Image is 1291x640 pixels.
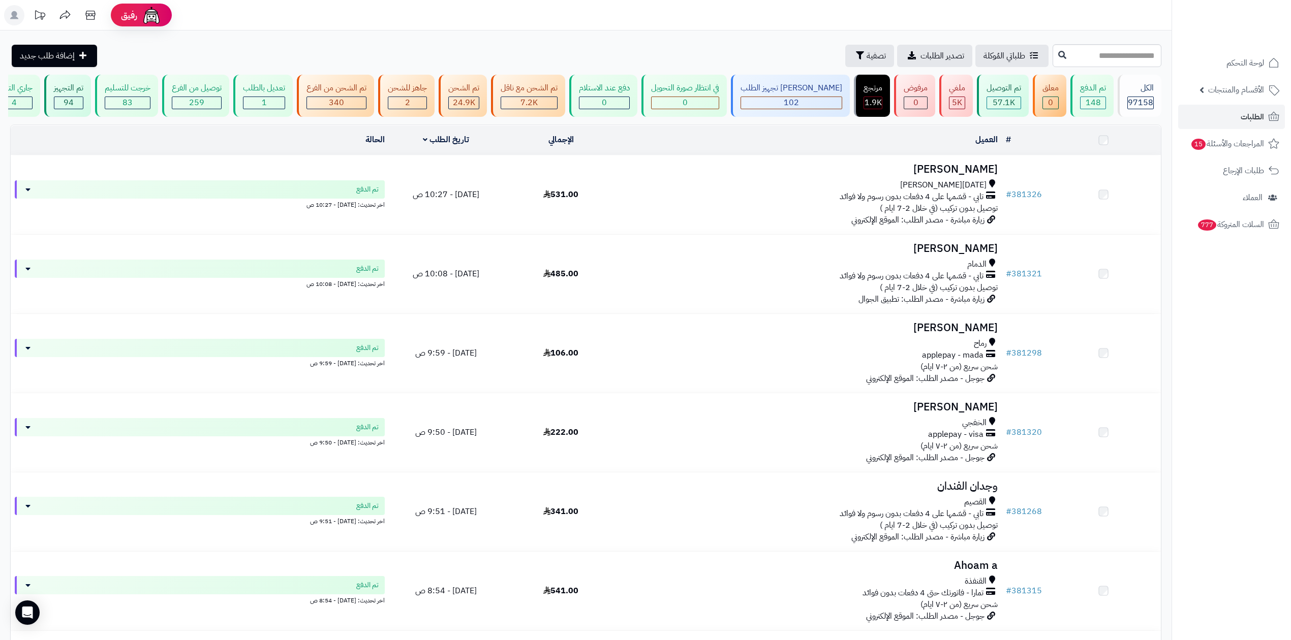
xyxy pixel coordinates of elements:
[1241,110,1264,124] span: الطلبات
[489,75,567,117] a: تم الشحن مع ناقل 7.2K
[1178,105,1285,129] a: الطلبات
[1042,82,1059,94] div: معلق
[543,426,578,438] span: 222.00
[1006,268,1042,280] a: #381321
[1208,83,1264,97] span: الأقسام والمنتجات
[965,575,987,587] span: القنفذة
[423,134,469,146] a: تاريخ الطلب
[122,97,133,109] span: 83
[1086,97,1101,109] span: 148
[623,322,998,334] h3: [PERSON_NAME]
[840,508,983,520] span: تابي - قسّمها على 4 دفعات بدون رسوم ولا فوائد
[964,496,987,508] span: القصيم
[651,82,719,94] div: في انتظار صورة التحويل
[1226,56,1264,70] span: لوحة التحكم
[683,97,688,109] span: 0
[12,97,17,109] span: 4
[623,164,998,175] h3: [PERSON_NAME]
[1081,97,1105,109] div: 148
[243,82,285,94] div: تعديل بالطلب
[1006,585,1042,597] a: #381315
[741,82,842,94] div: [PERSON_NAME] تجهيز الطلب
[501,82,558,94] div: تم الشحن مع ناقل
[987,97,1021,109] div: 57135
[993,97,1015,109] span: 57.1K
[12,45,97,67] a: إضافة طلب جديد
[64,97,74,109] span: 94
[567,75,639,117] a: دفع عند الاستلام 0
[1190,137,1264,151] span: المراجعات والأسئلة
[453,97,475,109] span: 24.9K
[448,82,479,94] div: تم الشحن
[262,97,267,109] span: 1
[1127,82,1154,94] div: الكل
[15,278,385,289] div: اخر تحديث: [DATE] - 10:08 ص
[15,357,385,368] div: اخر تحديث: [DATE] - 9:59 ص
[920,361,998,373] span: شحن سريع (من ٢-٧ ايام)
[920,50,964,62] span: تصدير الطلبات
[1006,188,1042,201] a: #381326
[543,188,578,201] span: 531.00
[1128,97,1153,109] span: 97158
[913,97,918,109] span: 0
[121,9,137,21] span: رفيق
[1006,347,1042,359] a: #381298
[105,97,150,109] div: 83
[897,45,972,67] a: تصدير الطلبات
[904,82,928,94] div: مرفوض
[852,75,892,117] a: مرتجع 1.9K
[1222,27,1281,48] img: logo-2.png
[1031,75,1068,117] a: معلق 0
[15,594,385,605] div: اخر تحديث: [DATE] - 8:54 ص
[952,97,962,109] span: 5K
[975,134,998,146] a: العميل
[449,97,479,109] div: 24907
[1006,426,1011,438] span: #
[543,505,578,518] span: 341.00
[437,75,489,117] a: تم الشحن 24.9K
[867,50,886,62] span: تصفية
[54,82,83,94] div: تم التجهيز
[983,50,1025,62] span: طلباتي المُوكلة
[15,515,385,526] div: اخر تحديث: [DATE] - 9:51 ص
[356,343,379,353] span: تم الدفع
[928,429,983,440] span: applepay - visa
[93,75,160,117] a: خرجت للتسليم 83
[1178,132,1285,156] a: المراجعات والأسئلة15
[356,422,379,432] span: تم الدفع
[543,585,578,597] span: 541.00
[1006,505,1042,518] a: #381268
[1223,164,1264,178] span: طلبات الإرجاع
[949,82,965,94] div: ملغي
[866,452,985,464] span: جوجل - مصدر الطلب: الموقع الإلكتروني
[1080,82,1106,94] div: تم الدفع
[840,270,983,282] span: تابي - قسّمها على 4 دفعات بدون رسوم ولا فوائد
[623,243,998,254] h3: [PERSON_NAME]
[974,338,987,349] span: رماح
[1178,212,1285,237] a: السلات المتروكة777
[307,97,366,109] div: 340
[306,82,366,94] div: تم الشحن من الفرع
[548,134,574,146] a: الإجمالي
[160,75,231,117] a: توصيل من الفرع 259
[579,97,629,109] div: 0
[967,259,987,270] span: الدمام
[1191,139,1206,150] span: 15
[639,75,729,117] a: في انتظار صورة التحويل 0
[105,82,150,94] div: خرجت للتسليم
[623,560,998,571] h3: Ahoam a
[892,75,937,117] a: مرفوض 0
[840,191,983,203] span: تابي - قسّمها على 4 دفعات بدون رسوم ولا فوائد
[866,372,985,385] span: جوجل - مصدر الطلب: الموقع الإلكتروني
[42,75,93,117] a: تم التجهيز 94
[1178,51,1285,75] a: لوحة التحكم
[922,349,983,361] span: applepay - mada
[1197,217,1264,232] span: السلات المتروكة
[413,268,479,280] span: [DATE] - 10:08 ص
[388,97,426,109] div: 2
[295,75,376,117] a: تم الشحن من الفرع 340
[27,5,52,28] a: تحديثات المنصة
[900,179,987,191] span: [DATE][PERSON_NAME]
[987,82,1021,94] div: تم التوصيل
[1006,188,1011,201] span: #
